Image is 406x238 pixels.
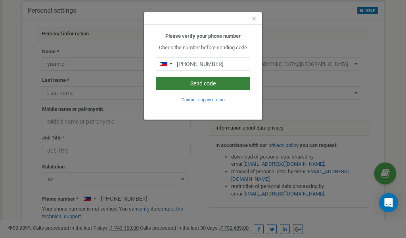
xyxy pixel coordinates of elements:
[156,58,174,70] div: Telephone country code
[182,97,225,103] small: Contact support team
[156,57,250,71] input: 0905 123 4567
[165,33,241,39] b: Please verify your phone number
[252,14,256,23] span: ×
[379,193,398,212] div: Open Intercom Messenger
[156,77,250,90] button: Send code
[156,44,250,52] p: Check the number before sending code
[252,15,256,23] button: Close
[182,97,225,103] a: Contact support team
